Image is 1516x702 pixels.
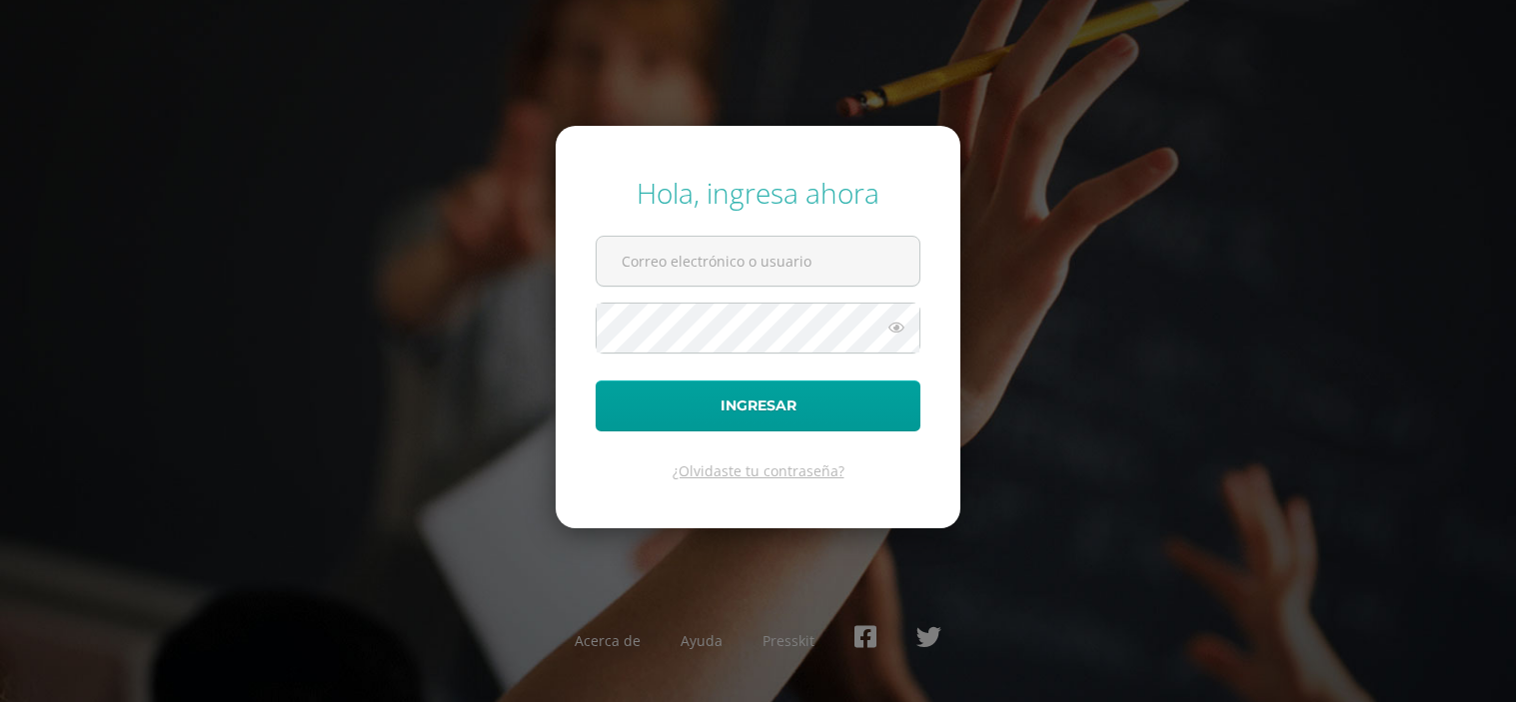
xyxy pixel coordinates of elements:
a: Presskit [762,631,814,650]
input: Correo electrónico o usuario [597,237,919,286]
a: ¿Olvidaste tu contraseña? [673,461,844,480]
div: Hola, ingresa ahora [596,174,920,212]
a: Ayuda [681,631,723,650]
button: Ingresar [596,380,920,431]
a: Acerca de [575,631,641,650]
